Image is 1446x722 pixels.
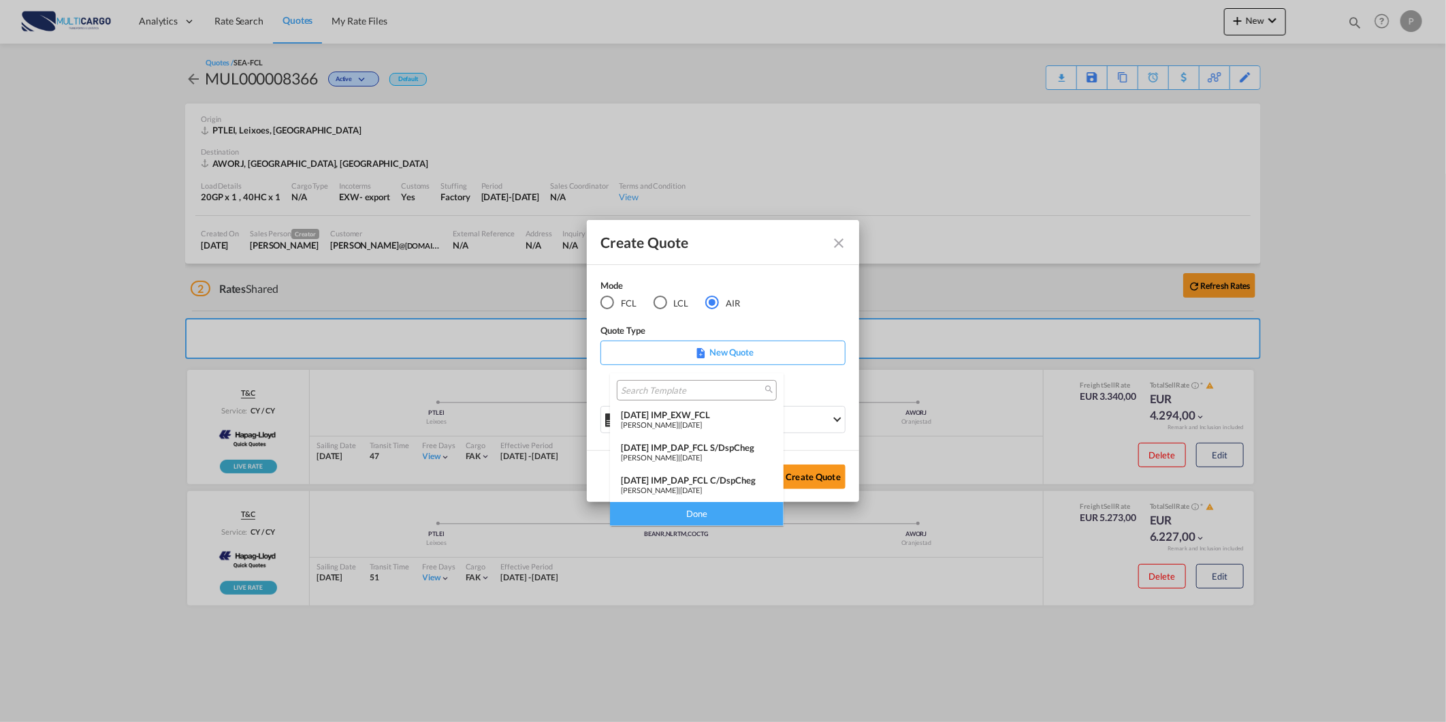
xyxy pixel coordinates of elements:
[621,486,773,495] div: |
[621,409,773,420] div: [DATE] IMP_EXW_FCL
[621,453,678,462] span: [PERSON_NAME]
[764,384,774,394] md-icon: icon-magnify
[621,442,773,453] div: [DATE] IMP_DAP_FCL S/DspCheg
[621,420,678,429] span: [PERSON_NAME]
[621,453,773,462] div: |
[621,420,773,429] div: |
[621,486,678,495] span: [PERSON_NAME]
[610,502,784,526] div: Done
[680,420,702,429] span: [DATE]
[621,385,762,397] input: Search Template
[680,486,702,495] span: [DATE]
[680,453,702,462] span: [DATE]
[621,475,773,486] div: [DATE] IMP_DAP_FCL C/DspCheg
